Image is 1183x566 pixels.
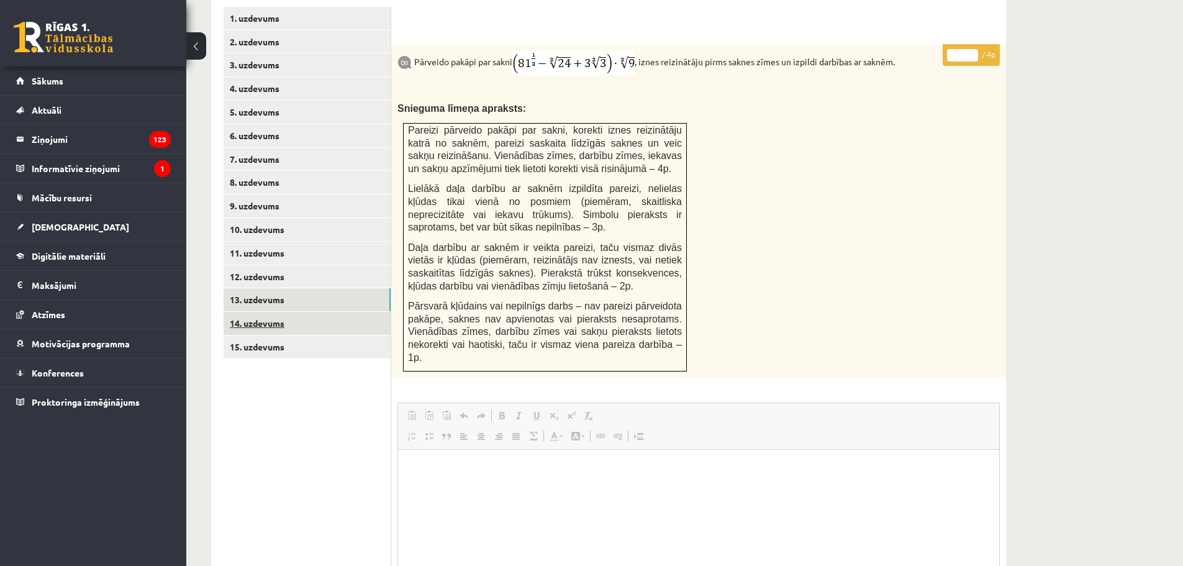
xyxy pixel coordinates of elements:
span: Pārsvarā kļūdains vai nepilnīgs darbs – nav pareizi pārveidota pakāpe, saknes nav apvienotas vai ... [408,301,682,362]
a: Link (Ctrl+K) [592,428,609,444]
img: 9k= [397,55,412,70]
a: Underline (Ctrl+U) [528,408,545,424]
a: Mācību resursi [16,183,171,212]
p: / 4p [943,44,1000,66]
a: 3. uzdevums [224,53,391,76]
a: Align Right [490,428,507,444]
a: Center [473,428,490,444]
a: Unlink [609,428,627,444]
span: Motivācijas programma [32,338,130,349]
a: Paste (Ctrl+V) [403,408,420,424]
a: Bold (Ctrl+B) [493,408,510,424]
a: Konferences [16,358,171,387]
a: Maksājumi [16,271,171,299]
legend: Maksājumi [32,271,171,299]
a: 12. uzdevums [224,265,391,288]
a: Digitālie materiāli [16,242,171,270]
a: Paste from Word [438,408,455,424]
a: Superscript [563,408,580,424]
a: 5. uzdevums [224,101,391,124]
a: Remove Format [580,408,597,424]
a: Align Left [455,428,473,444]
a: Sākums [16,66,171,95]
a: 11. uzdevums [224,242,391,265]
span: Lielākā daļa darbību ar saknēm izpildīta pareizi, nelielas kļūdas tikai vienā no posmiem (piemēra... [408,183,682,232]
a: 15. uzdevums [224,335,391,358]
span: Sākums [32,75,63,86]
a: Text Color [545,428,567,444]
a: Redo (Ctrl+Y) [473,408,490,424]
a: Insert/Remove Bulleted List [420,428,438,444]
a: Paste as plain text (Ctrl+Shift+V) [420,408,438,424]
a: Italic (Ctrl+I) [510,408,528,424]
span: Atzīmes [32,309,65,320]
a: Motivācijas programma [16,329,171,358]
a: 6. uzdevums [224,124,391,147]
a: Atzīmes [16,300,171,329]
img: Balts.png [404,24,408,29]
a: 14. uzdevums [224,312,391,335]
a: Background Color [567,428,589,444]
a: [DEMOGRAPHIC_DATA] [16,212,171,241]
span: Aktuāli [32,104,61,116]
a: Proktoringa izmēģinājums [16,388,171,416]
a: Rīgas 1. Tālmācības vidusskola [14,22,113,53]
span: Pareizi pārveido pakāpi par sakni, korekti iznes reizinātāju katrā no saknēm, pareizi saskaita lī... [408,125,682,174]
legend: Ziņojumi [32,125,171,153]
legend: Informatīvie ziņojumi [32,154,171,183]
a: Undo (Ctrl+Z) [455,408,473,424]
span: Mācību resursi [32,192,92,203]
span: Daļa darbību ar saknēm ir veikta pareizi, taču vismaz divās vietās ir kļūdas (piemēram, reizinātā... [408,242,682,291]
img: r8L9T77rCIFMy8u4ZIKQhPPOdZDB3jdDoO39zG8GRwjXEoHAJ0sAQ3cOgX9P6EqO73lTtAAAAABJRU5ErkJggg== [512,51,635,75]
a: Insert/Remove Numbered List [403,428,420,444]
a: 8. uzdevums [224,171,391,194]
a: Justify [507,428,525,444]
a: Ziņojumi123 [16,125,171,153]
a: 10. uzdevums [224,218,391,241]
span: Konferences [32,367,84,378]
a: Aktuāli [16,96,171,124]
a: Block Quote [438,428,455,444]
a: 9. uzdevums [224,194,391,217]
a: 1. uzdevums [224,7,391,30]
a: 7. uzdevums [224,148,391,171]
a: 13. uzdevums [224,288,391,311]
span: [DEMOGRAPHIC_DATA] [32,221,129,232]
a: 2. uzdevums [224,30,391,53]
p: Pārveido pakāpi par sakni , iznes reizinātāju pirms saknes zīmes un izpildi darbības ar saknēm. [397,51,938,75]
a: Insert Page Break for Printing [630,428,647,444]
span: Proktoringa izmēģinājums [32,396,140,408]
a: Subscript [545,408,563,424]
i: 123 [149,131,171,148]
span: Digitālie materiāli [32,250,106,262]
i: 1 [154,160,171,177]
a: Math [525,428,542,444]
a: 4. uzdevums [224,77,391,100]
span: Snieguma līmeņa apraksts: [397,103,526,114]
a: Informatīvie ziņojumi1 [16,154,171,183]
